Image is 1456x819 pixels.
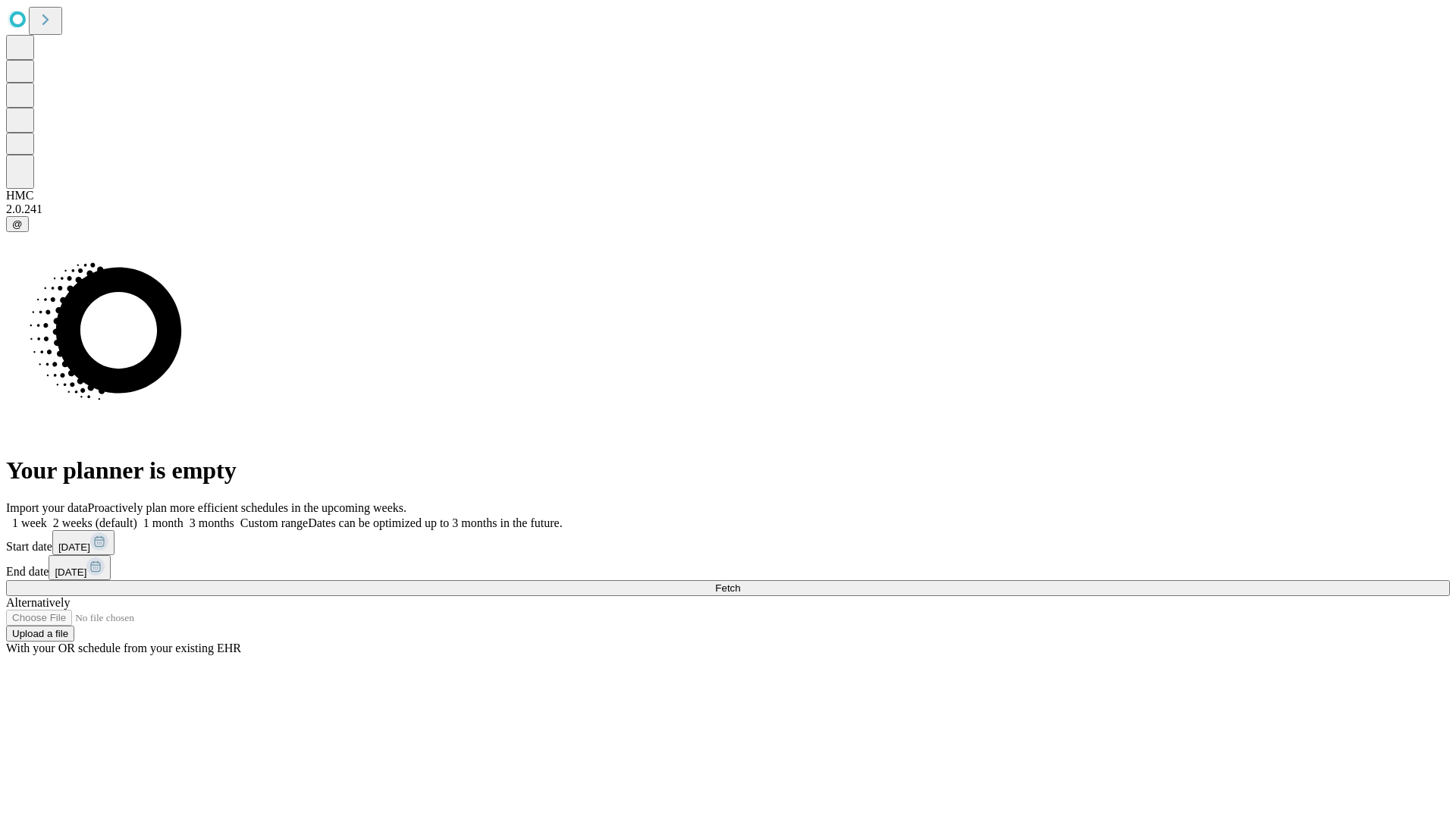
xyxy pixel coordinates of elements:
[6,626,74,642] button: Upload a file
[6,202,1450,216] div: 2.0.241
[6,501,88,514] span: Import your data
[88,501,406,514] span: Proactively plan more efficient schedules in the upcoming weeks.
[6,457,1450,485] h1: Your planner is empty
[240,516,308,529] span: Custom range
[6,580,1450,596] button: Fetch
[58,541,90,553] span: [DATE]
[6,642,241,654] span: With your OR schedule from your existing EHR
[190,516,234,529] span: 3 months
[715,582,740,594] span: Fetch
[55,566,86,578] span: [DATE]
[12,516,47,529] span: 1 week
[6,596,70,609] span: Alternatively
[53,516,137,529] span: 2 weeks (default)
[12,218,23,230] span: @
[308,516,562,529] span: Dates can be optimized up to 3 months in the future.
[143,516,184,529] span: 1 month
[6,530,1450,555] div: Start date
[6,555,1450,580] div: End date
[6,216,29,232] button: @
[49,555,111,580] button: [DATE]
[6,189,1450,202] div: HMC
[52,530,115,555] button: [DATE]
